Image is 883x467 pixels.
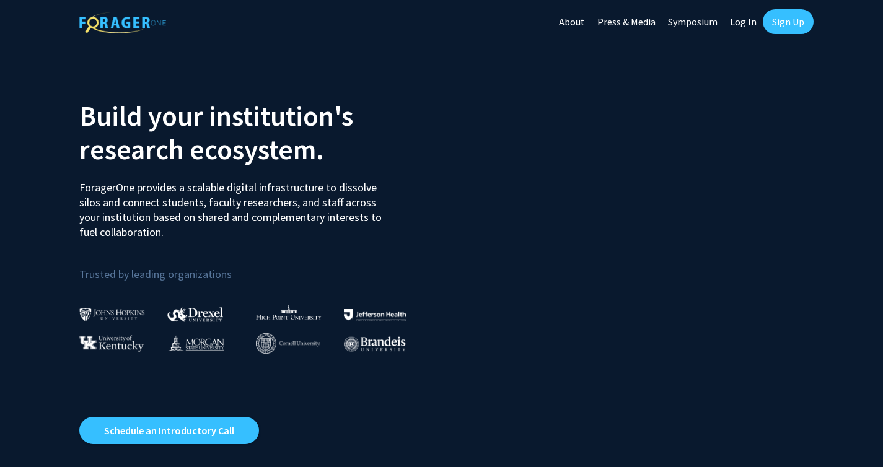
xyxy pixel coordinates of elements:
[79,250,433,284] p: Trusted by leading organizations
[344,336,406,352] img: Brandeis University
[344,309,406,321] img: Thomas Jefferson University
[79,12,166,33] img: ForagerOne Logo
[256,305,322,320] img: High Point University
[79,308,145,321] img: Johns Hopkins University
[167,335,224,351] img: Morgan State University
[79,171,390,240] p: ForagerOne provides a scalable digital infrastructure to dissolve silos and connect students, fac...
[79,417,259,444] a: Opens in a new tab
[763,9,814,34] a: Sign Up
[79,99,433,166] h2: Build your institution's research ecosystem.
[79,335,144,352] img: University of Kentucky
[256,333,320,354] img: Cornell University
[167,307,223,321] img: Drexel University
